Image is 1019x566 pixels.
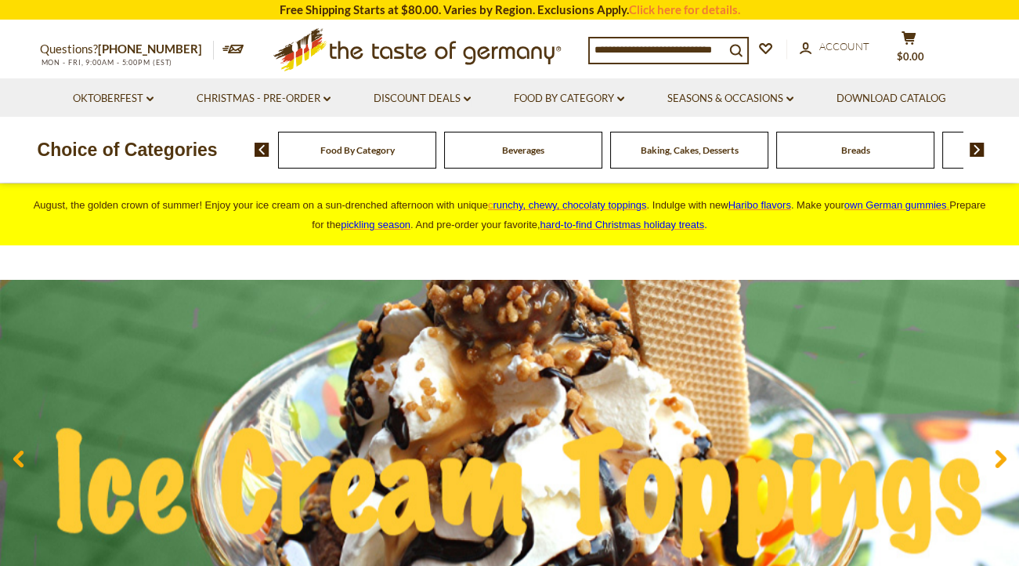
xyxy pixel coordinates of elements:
a: Click here for details. [629,2,740,16]
span: $0.00 [897,50,924,63]
a: crunchy, chewy, chocolaty toppings [488,199,647,211]
a: Food By Category [514,90,624,107]
a: Seasons & Occasions [667,90,793,107]
a: [PHONE_NUMBER] [98,42,202,56]
p: Questions? [40,39,214,60]
a: Christmas - PRE-ORDER [197,90,331,107]
a: Download Catalog [837,90,946,107]
a: hard-to-find Christmas holiday treats [540,219,705,230]
a: Haribo flavors [728,199,791,211]
a: Breads [841,144,870,156]
span: August, the golden crown of summer! Enjoy your ice cream on a sun-drenched afternoon with unique ... [34,199,986,230]
span: Account [819,40,869,53]
img: previous arrow [255,143,269,157]
a: pickling season [341,219,410,230]
a: own German gummies. [844,199,949,211]
a: Oktoberfest [73,90,154,107]
a: Baking, Cakes, Desserts [641,144,739,156]
img: next arrow [970,143,985,157]
a: Discount Deals [374,90,471,107]
span: MON - FRI, 9:00AM - 5:00PM (EST) [40,58,173,67]
span: runchy, chewy, chocolaty toppings [493,199,646,211]
a: Beverages [502,144,544,156]
button: $0.00 [886,31,933,70]
a: Account [800,38,869,56]
a: Food By Category [320,144,395,156]
span: . [540,219,707,230]
span: own German gummies [844,199,947,211]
